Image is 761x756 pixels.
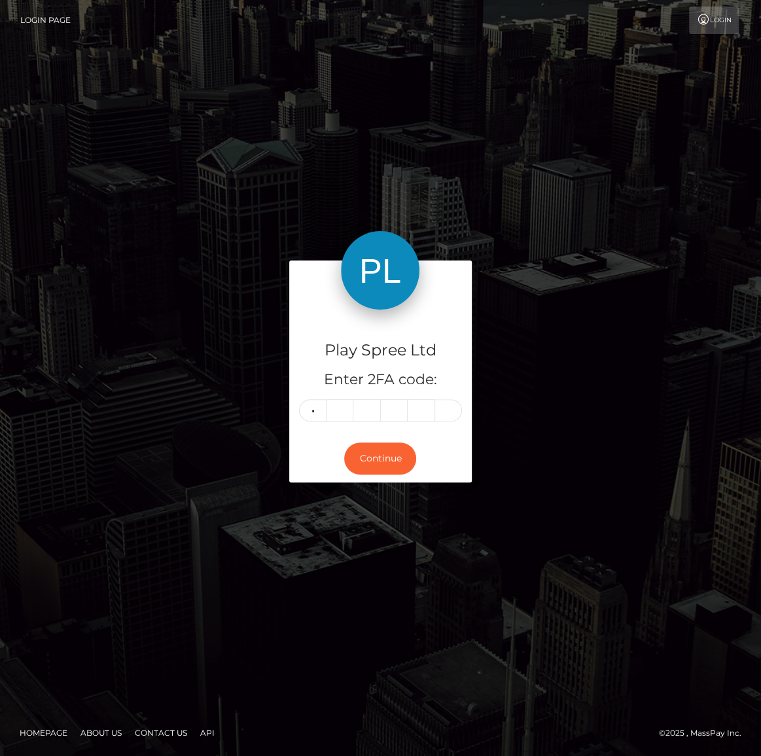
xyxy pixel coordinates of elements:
a: API [195,723,220,743]
a: Login [689,7,739,34]
img: Play Spree Ltd [341,231,419,310]
div: © 2025 , MassPay Inc. [659,726,751,740]
h5: Enter 2FA code: [299,370,463,390]
a: Homepage [14,723,73,743]
a: About Us [75,723,127,743]
button: Continue [344,442,416,475]
a: Login Page [20,7,71,34]
h4: Play Spree Ltd [299,339,463,362]
a: Contact Us [130,723,192,743]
